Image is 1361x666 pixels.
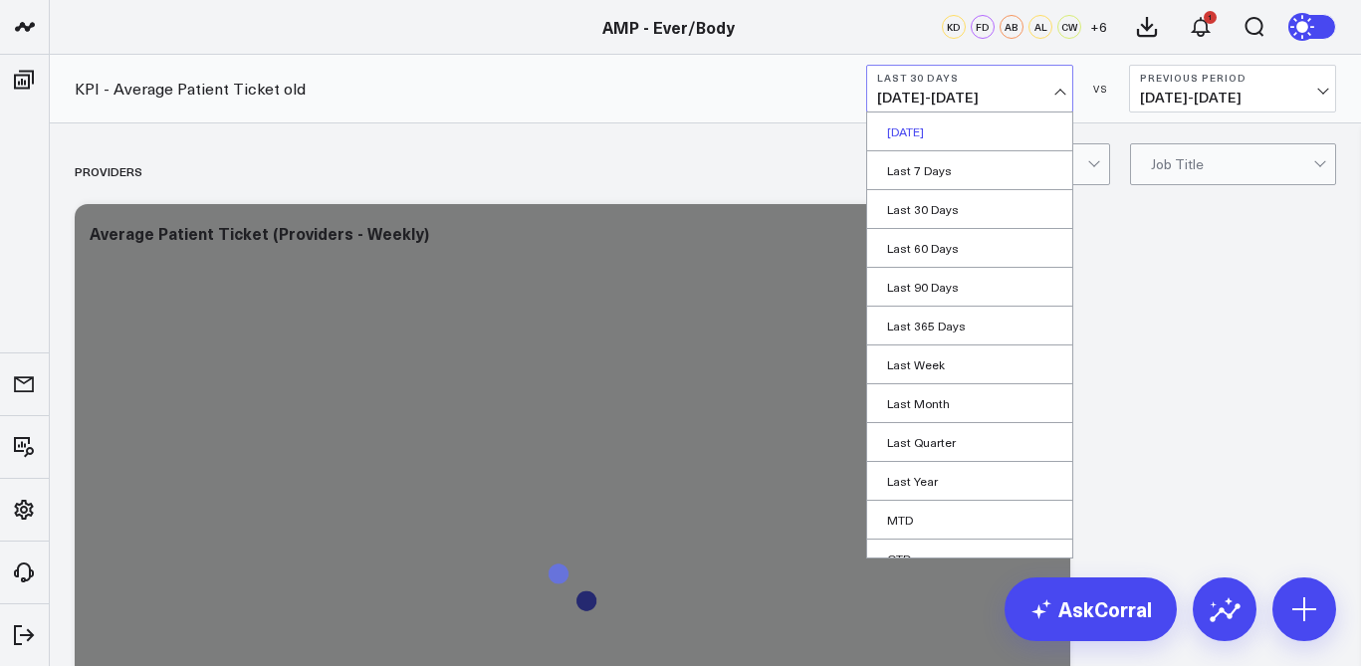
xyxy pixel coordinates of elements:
[867,268,1072,306] a: Last 90 Days
[866,65,1073,112] button: Last 30 Days[DATE]-[DATE]
[867,190,1072,228] a: Last 30 Days
[1090,20,1107,34] span: + 6
[1086,15,1110,39] button: +6
[867,229,1072,267] a: Last 60 Days
[867,307,1072,344] a: Last 365 Days
[867,112,1072,150] a: [DATE]
[1204,11,1217,24] div: 1
[1057,15,1081,39] div: CW
[1140,72,1325,84] b: Previous Period
[1129,65,1336,112] button: Previous Period[DATE]-[DATE]
[877,72,1062,84] b: Last 30 Days
[867,540,1072,577] a: QTD
[75,78,306,100] a: KPI - Average Patient Ticket old
[75,148,142,194] div: Providers
[1005,577,1177,641] a: AskCorral
[942,15,966,39] div: KD
[1000,15,1023,39] div: AB
[1028,15,1052,39] div: AL
[867,384,1072,422] a: Last Month
[602,16,735,38] a: AMP - Ever/Body
[1083,83,1119,95] div: VS
[867,423,1072,461] a: Last Quarter
[1140,90,1325,106] span: [DATE] - [DATE]
[877,90,1062,106] span: [DATE] - [DATE]
[867,462,1072,500] a: Last Year
[90,222,429,244] div: Average Patient Ticket (Providers - Weekly)
[867,501,1072,539] a: MTD
[867,345,1072,383] a: Last Week
[867,151,1072,189] a: Last 7 Days
[971,15,995,39] div: FD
